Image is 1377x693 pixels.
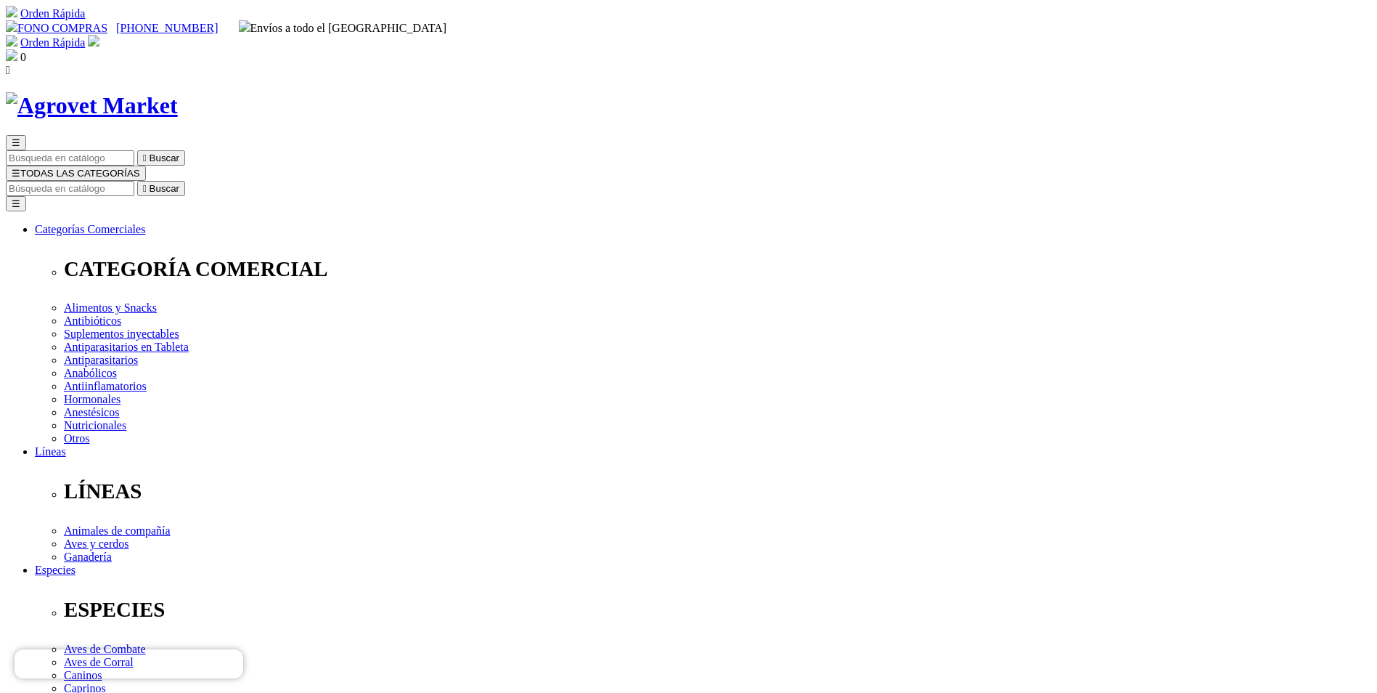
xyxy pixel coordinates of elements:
span: ☰ [12,168,20,179]
button: ☰ [6,135,26,150]
img: user.svg [88,35,99,46]
i:  [6,64,10,76]
a: Aves y cerdos [64,538,128,550]
img: shopping-cart.svg [6,35,17,46]
a: Antiparasitarios en Tableta [64,341,189,353]
a: Otros [64,432,90,445]
img: shopping-cart.svg [6,6,17,17]
button: ☰TODAS LAS CATEGORÍAS [6,166,146,181]
i:  [143,153,147,163]
a: Anestésicos [64,406,119,418]
img: delivery-truck.svg [239,20,250,32]
a: Antiinflamatorios [64,380,147,392]
button:  Buscar [137,150,185,166]
span: ☰ [12,137,20,148]
a: Orden Rápida [20,36,85,49]
iframe: Brevo live chat [15,649,243,678]
img: shopping-bag.svg [6,49,17,61]
a: Aves de Combate [64,643,146,655]
button:  Buscar [137,181,185,196]
p: LÍNEAS [64,479,1371,503]
span: Buscar [150,183,179,194]
p: ESPECIES [64,598,1371,622]
a: Categorías Comerciales [35,223,145,235]
a: Caninos [64,669,102,681]
a: Anabólicos [64,367,117,379]
a: Animales de compañía [64,524,171,537]
span: Envíos a todo el [GEOGRAPHIC_DATA] [239,22,447,34]
a: FONO COMPRAS [6,22,107,34]
a: Acceda a su cuenta de cliente [88,36,99,49]
span: 0 [20,51,26,63]
a: Hormonales [64,393,120,405]
a: Especies [35,564,75,576]
a: Antibióticos [64,315,121,327]
span: Buscar [150,153,179,163]
input: Buscar [6,181,134,196]
a: Suplementos inyectables [64,328,179,340]
a: [PHONE_NUMBER] [116,22,218,34]
input: Buscar [6,150,134,166]
img: phone.svg [6,20,17,32]
a: Líneas [35,445,66,458]
a: Antiparasitarios [64,354,138,366]
a: Alimentos y Snacks [64,301,157,314]
i:  [143,183,147,194]
a: Orden Rápida [20,7,85,20]
img: Agrovet Market [6,92,178,119]
p: CATEGORÍA COMERCIAL [64,257,1371,281]
a: Ganadería [64,551,112,563]
button: ☰ [6,196,26,211]
a: Nutricionales [64,419,126,431]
